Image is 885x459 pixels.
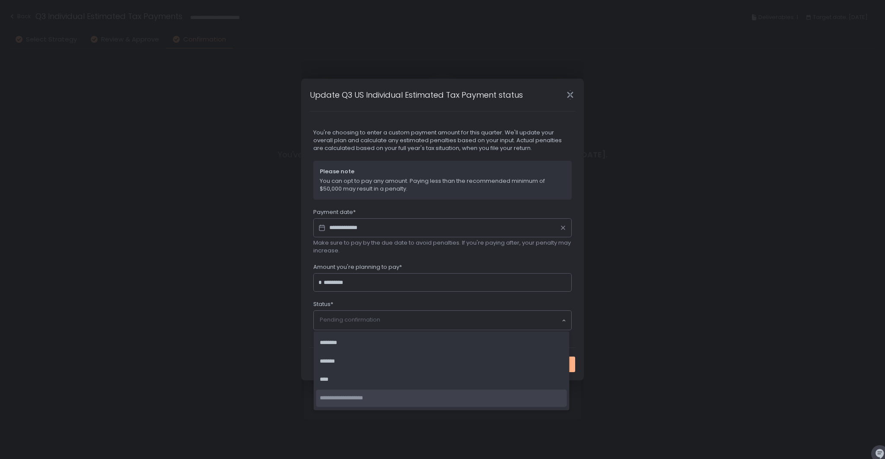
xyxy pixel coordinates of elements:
h1: Update Q3 US Individual Estimated Tax Payment status [310,89,523,101]
span: Status* [313,300,333,308]
span: Make sure to pay by the due date to avoid penalties. If you're paying after, your penalty may inc... [313,239,572,255]
span: Please note [320,168,565,175]
span: Payment date* [313,208,356,216]
span: You're choosing to enter a custom payment amount for this quarter. We'll update your overall plan... [313,129,572,152]
div: Search for option [314,311,571,330]
span: Amount you're planning to pay* [313,263,402,271]
span: You can opt to pay any amount. Paying less than the recommended minimum of $50,000 may result in ... [320,177,565,193]
div: Close [556,90,584,100]
input: Search for option [320,316,561,325]
button: Update [540,357,575,372]
input: Datepicker input [313,218,572,237]
span: Update [546,360,569,368]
